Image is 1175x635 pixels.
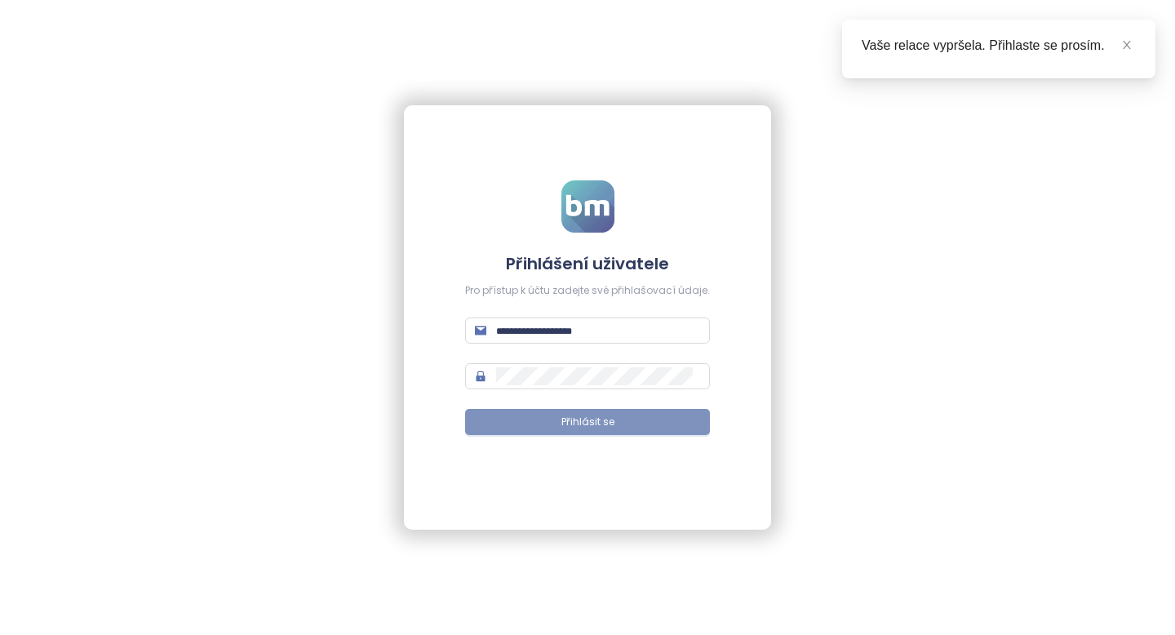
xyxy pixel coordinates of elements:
button: Přihlásit se [465,409,710,435]
span: lock [475,371,486,382]
span: Přihlásit se [561,415,614,430]
div: Pro přístup k účtu zadejte své přihlašovací údaje. [465,283,710,299]
span: close [1121,39,1133,51]
h4: Přihlášení uživatele [465,252,710,275]
span: mail [475,325,486,336]
img: logo [561,180,614,233]
div: Vaše relace vypršela. Přihlaste se prosím. [862,36,1136,56]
